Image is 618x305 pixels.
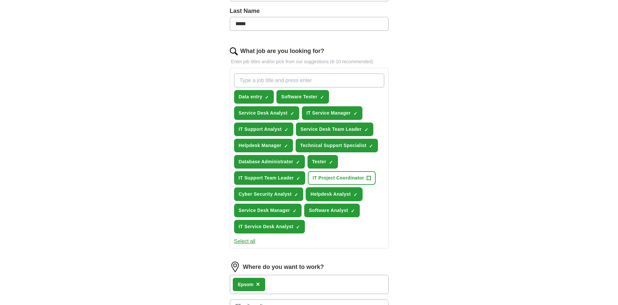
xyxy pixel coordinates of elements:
span: IT Project Coordinator [312,175,364,181]
button: IT Support Analyst✓ [234,123,293,136]
span: Tester [312,158,326,165]
span: IT Service Manager [307,110,351,117]
span: IT Service Desk Analyst [239,223,294,230]
img: search.png [230,47,238,55]
span: ✓ [294,192,298,197]
label: What job are you looking for? [240,47,324,56]
button: IT Support Team Leader✓ [234,171,306,185]
span: ✓ [296,176,300,181]
button: Service Desk Team Leader✓ [296,123,373,136]
span: Service Desk Team Leader [301,126,362,133]
button: Helpdesk Analyst✓ [306,187,362,201]
span: Cyber Security Analyst [239,191,292,198]
button: Database Administrator✓ [234,155,305,169]
label: Last Name [230,7,389,16]
img: location.png [230,262,240,272]
span: ✓ [353,111,357,116]
span: Software Analyst [309,207,348,214]
span: ✓ [364,127,368,132]
label: Where do you want to work? [243,263,324,272]
input: Type a job title and press enter [234,74,384,87]
div: Epsom [238,281,254,288]
span: Helpdesk Manager [239,142,281,149]
button: Software Tester✓ [276,90,329,104]
span: ✓ [296,225,300,230]
button: Tester✓ [308,155,338,169]
button: Select all [234,237,256,245]
span: ✓ [290,111,294,116]
span: Database Administrator [239,158,293,165]
span: IT Support Analyst [239,126,282,133]
button: IT Project Coordinator [308,171,376,185]
button: Service Desk Analyst✓ [234,106,299,120]
button: Data entry✓ [234,90,274,104]
span: Service Desk Analyst [239,110,288,117]
span: ✓ [296,160,300,165]
span: ✓ [265,95,269,100]
span: ✓ [329,160,333,165]
span: ✓ [369,143,373,149]
span: × [256,280,260,288]
span: Data entry [239,93,263,100]
span: ✓ [351,208,355,214]
button: Helpdesk Manager✓ [234,139,293,152]
span: ✓ [353,192,357,197]
button: Software Analyst✓ [304,204,360,217]
button: Service Desk Manager✓ [234,204,302,217]
span: ✓ [320,95,324,100]
button: Technical Support Specialist✓ [296,139,378,152]
span: ✓ [293,208,297,214]
span: ✓ [284,127,288,132]
button: IT Service Desk Analyst✓ [234,220,305,233]
span: IT Support Team Leader [239,175,294,181]
span: Software Tester [281,93,317,100]
button: × [256,280,260,289]
button: Cyber Security Analyst✓ [234,187,303,201]
p: Enter job titles and/or pick from our suggestions (6-10 recommended) [230,58,389,65]
span: ✓ [284,143,288,149]
span: Helpdesk Analyst [310,191,351,198]
span: Technical Support Specialist [300,142,366,149]
span: Service Desk Manager [239,207,290,214]
button: IT Service Manager✓ [302,106,362,120]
